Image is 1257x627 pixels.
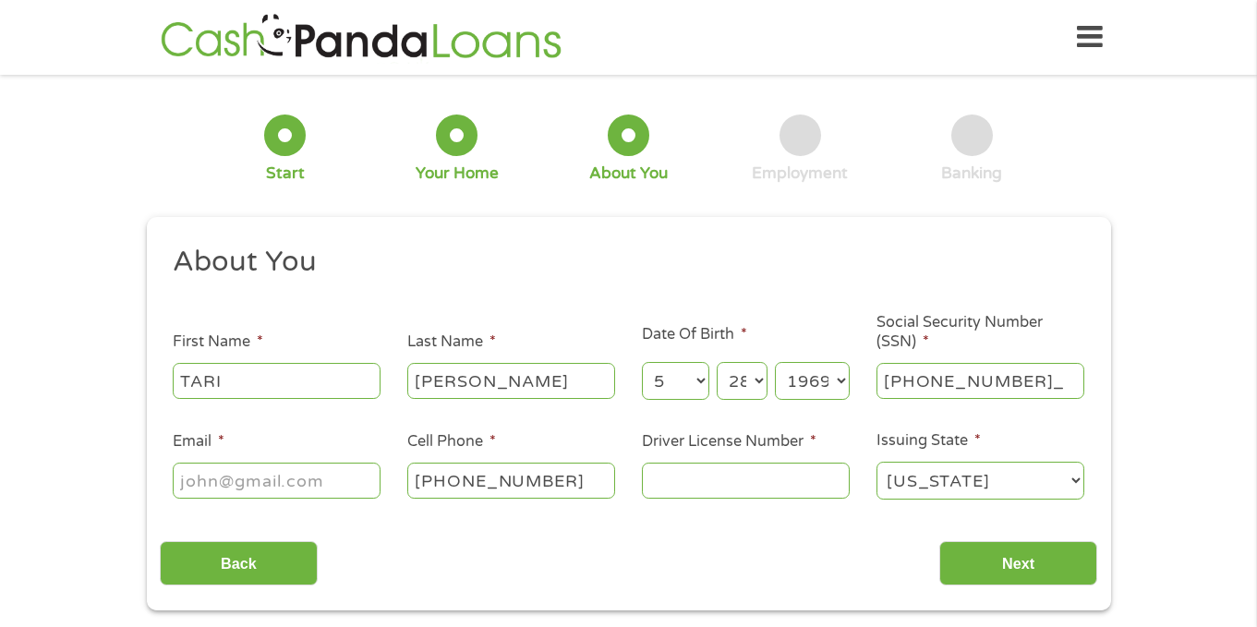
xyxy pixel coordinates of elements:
[173,463,381,498] input: john@gmail.com
[642,432,816,452] label: Driver License Number
[160,541,318,586] input: Back
[407,463,615,498] input: (541) 754-3010
[173,244,1070,281] h2: About You
[173,332,263,352] label: First Name
[589,163,668,184] div: About You
[407,432,496,452] label: Cell Phone
[941,163,1002,184] div: Banking
[752,163,848,184] div: Employment
[642,325,747,344] label: Date Of Birth
[173,363,381,398] input: John
[155,11,567,64] img: GetLoanNow Logo
[876,363,1084,398] input: 078-05-1120
[173,432,224,452] label: Email
[876,431,981,451] label: Issuing State
[939,541,1097,586] input: Next
[407,332,496,352] label: Last Name
[876,313,1084,352] label: Social Security Number (SSN)
[416,163,499,184] div: Your Home
[266,163,305,184] div: Start
[407,363,615,398] input: Smith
